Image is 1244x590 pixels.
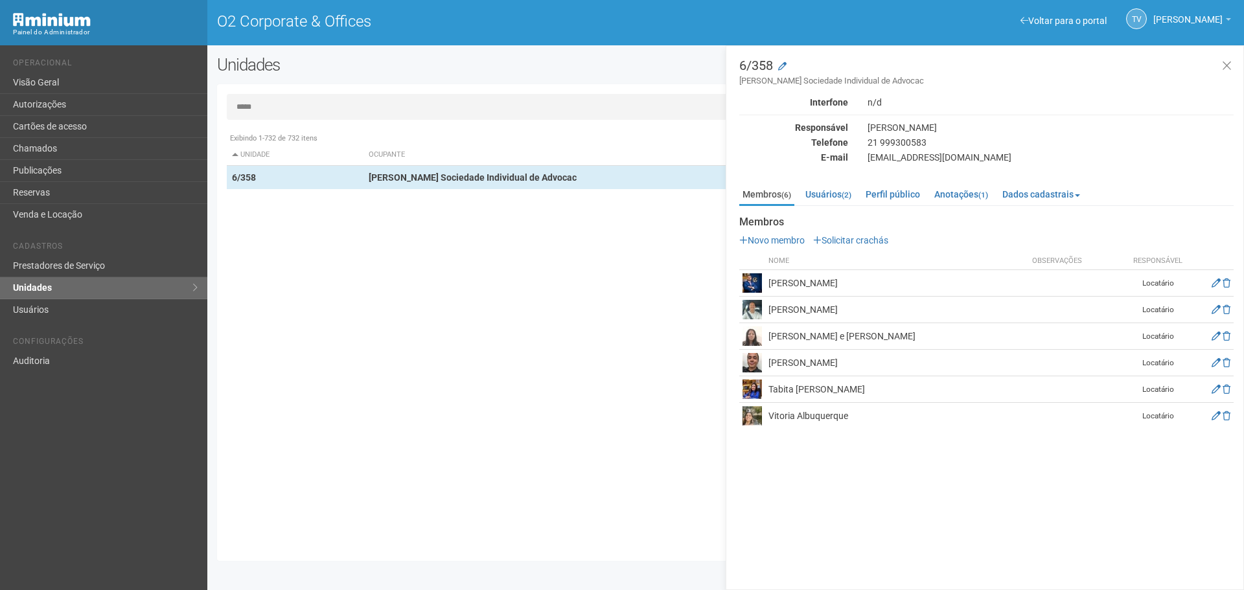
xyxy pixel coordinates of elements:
img: user.png [743,273,762,293]
th: Nome [765,253,1029,270]
a: Modificar a unidade [778,60,787,73]
td: Tabita [PERSON_NAME] [765,376,1029,403]
a: Excluir membro [1223,331,1230,341]
div: Responsável [730,122,858,133]
div: Interfone [730,96,858,108]
th: Responsável [1125,253,1190,270]
h2: Unidades [217,55,630,74]
td: Locatário [1125,376,1190,403]
td: Locatário [1125,403,1190,429]
img: user.png [743,353,762,372]
a: Membros(6) [739,185,794,206]
th: Categoria: activate to sort column ascending [722,144,1041,166]
a: Editar membro [1212,278,1221,288]
a: TV [1126,8,1147,29]
li: Configurações [13,337,198,350]
td: Locatário [1125,350,1190,376]
img: Minium [13,13,91,27]
td: Locatário [1125,323,1190,350]
td: Locatário [1125,297,1190,323]
td: [PERSON_NAME] [765,297,1029,323]
a: Excluir membro [1223,278,1230,288]
a: Dados cadastrais [999,185,1083,204]
h1: O2 Corporate & Offices [217,13,716,30]
a: Excluir membro [1223,304,1230,315]
a: Editar membro [1212,411,1221,421]
a: Editar membro [1212,357,1221,368]
a: Solicitar crachás [813,235,888,245]
a: Excluir membro [1223,411,1230,421]
small: [PERSON_NAME] Sociedade Individual de Advocac [739,75,1234,87]
a: Editar membro [1212,384,1221,394]
strong: Membros [739,216,1234,228]
a: Excluir membro [1223,357,1230,368]
td: [PERSON_NAME] [765,350,1029,376]
span: Thayane Vasconcelos Torres [1153,2,1223,25]
a: Editar membro [1212,304,1221,315]
strong: 6/358 [232,172,256,183]
div: n/d [858,96,1243,108]
img: user.png [743,406,762,425]
td: Vitoria Albuquerque [765,403,1029,429]
h3: 6/358 [739,59,1234,87]
a: Editar membro [1212,331,1221,341]
a: Excluir membro [1223,384,1230,394]
a: Anotações(1) [931,185,991,204]
div: [PERSON_NAME] [858,122,1243,133]
div: Painel do Administrador [13,27,198,38]
div: [EMAIL_ADDRESS][DOMAIN_NAME] [858,152,1243,163]
div: Exibindo 1-732 de 732 itens [227,133,1225,144]
a: Novo membro [739,235,805,245]
strong: [PERSON_NAME] Sociedade Individual de Advocac [369,172,577,183]
li: Operacional [13,58,198,72]
small: (2) [842,190,851,199]
th: Ocupante: activate to sort column ascending [363,144,722,166]
img: user.png [743,300,762,319]
a: Usuários(2) [802,185,855,204]
th: Observações [1029,253,1125,270]
td: [PERSON_NAME] [765,270,1029,297]
img: user.png [743,380,762,399]
a: Voltar para o portal [1020,16,1107,26]
li: Cadastros [13,242,198,255]
td: Advocacia [722,166,1041,190]
a: [PERSON_NAME] [1153,16,1231,27]
td: [PERSON_NAME] e [PERSON_NAME] [765,323,1029,350]
div: Telefone [730,137,858,148]
div: 21 999300583 [858,137,1243,148]
img: user.png [743,326,762,346]
div: E-mail [730,152,858,163]
a: Perfil público [862,185,923,204]
small: (1) [978,190,988,199]
small: (6) [781,190,791,199]
td: Locatário [1125,270,1190,297]
th: Unidade: activate to sort column descending [227,144,363,166]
